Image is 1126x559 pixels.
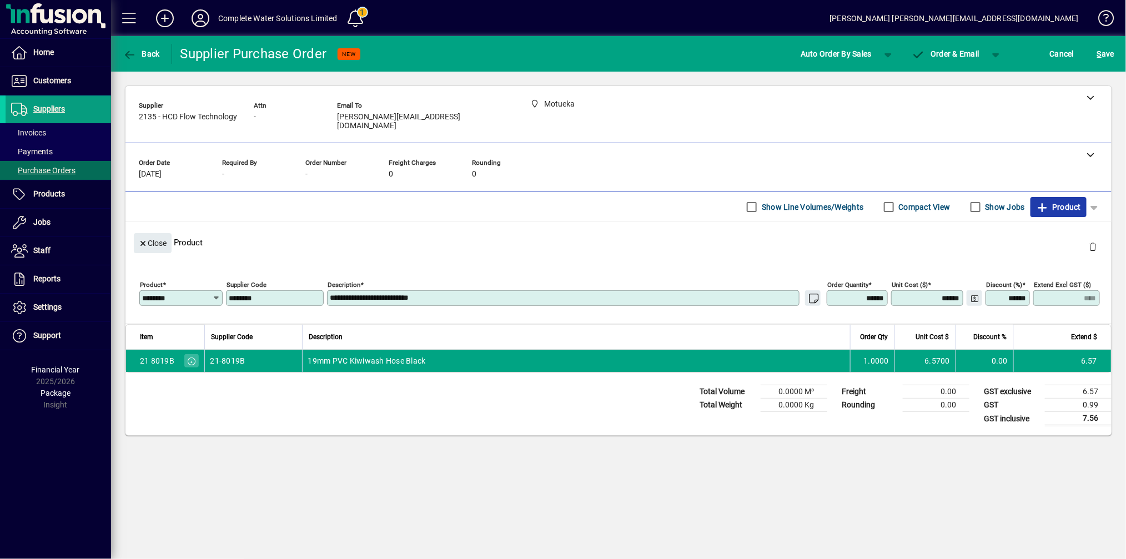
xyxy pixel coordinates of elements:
[892,281,928,289] mat-label: Unit Cost ($)
[140,355,174,366] div: 21 8019B
[337,113,504,130] span: [PERSON_NAME][EMAIL_ADDRESS][DOMAIN_NAME]
[694,385,761,399] td: Total Volume
[11,166,76,175] span: Purchase Orders
[33,274,61,283] span: Reports
[978,399,1045,412] td: GST
[6,322,111,350] a: Support
[309,331,343,343] span: Description
[227,281,267,289] mat-label: Supplier Code
[916,331,949,343] span: Unit Cost $
[134,233,172,253] button: Close
[897,202,951,213] label: Compact View
[1079,233,1106,260] button: Delete
[33,246,51,255] span: Staff
[6,294,111,321] a: Settings
[1045,399,1112,412] td: 0.99
[212,331,253,343] span: Supplier Code
[33,48,54,57] span: Home
[6,142,111,161] a: Payments
[342,51,356,58] span: NEW
[6,209,111,236] a: Jobs
[1034,281,1091,289] mat-label: Extend excl GST ($)
[1097,49,1102,58] span: S
[139,113,237,122] span: 2135 - HCD Flow Technology
[836,399,903,412] td: Rounding
[204,350,302,372] td: 21-8019B
[218,9,338,27] div: Complete Water Solutions Limited
[830,9,1079,27] div: [PERSON_NAME] [PERSON_NAME][EMAIL_ADDRESS][DOMAIN_NAME]
[308,355,426,366] span: 19mm PVC Kiwiwash Hose Black
[1094,44,1117,64] button: Save
[11,128,46,137] span: Invoices
[986,281,1022,289] mat-label: Discount (%)
[761,385,827,399] td: 0.0000 M³
[6,67,111,95] a: Customers
[222,170,224,179] span: -
[1090,2,1112,38] a: Knowledge Base
[1050,45,1074,63] span: Cancel
[41,389,71,397] span: Package
[1047,44,1077,64] button: Cancel
[33,218,51,226] span: Jobs
[1071,331,1097,343] span: Extend $
[1097,45,1114,63] span: ave
[827,281,868,289] mat-label: Order Quantity
[850,350,894,372] td: 1.0000
[32,365,80,374] span: Financial Year
[978,412,1045,426] td: GST inclusive
[6,123,111,142] a: Invoices
[6,39,111,67] a: Home
[1013,350,1111,372] td: 6.57
[140,331,153,343] span: Item
[956,350,1013,372] td: 0.00
[983,202,1025,213] label: Show Jobs
[906,44,985,64] button: Order & Email
[1045,412,1112,426] td: 7.56
[795,44,877,64] button: Auto Order By Sales
[472,170,476,179] span: 0
[305,170,308,179] span: -
[389,170,393,179] span: 0
[120,44,163,64] button: Back
[139,170,162,179] span: [DATE]
[1031,197,1087,217] button: Product
[147,8,183,28] button: Add
[33,189,65,198] span: Products
[801,45,872,63] span: Auto Order By Sales
[1045,385,1112,399] td: 6.57
[33,76,71,85] span: Customers
[894,350,956,372] td: 6.5700
[6,237,111,265] a: Staff
[694,399,761,412] td: Total Weight
[860,331,888,343] span: Order Qty
[180,45,327,63] div: Supplier Purchase Order
[11,147,53,156] span: Payments
[33,331,61,340] span: Support
[123,49,160,58] span: Back
[1079,241,1106,251] app-page-header-button: Delete
[111,44,172,64] app-page-header-button: Back
[33,104,65,113] span: Suppliers
[761,399,827,412] td: 0.0000 Kg
[6,265,111,293] a: Reports
[6,161,111,180] a: Purchase Orders
[254,113,256,122] span: -
[6,180,111,208] a: Products
[33,303,62,311] span: Settings
[328,281,360,289] mat-label: Description
[1036,198,1081,216] span: Product
[978,385,1045,399] td: GST exclusive
[967,290,982,306] button: Change Price Levels
[973,331,1007,343] span: Discount %
[836,385,903,399] td: Freight
[912,49,979,58] span: Order & Email
[125,222,1112,263] div: Product
[903,385,969,399] td: 0.00
[138,234,167,253] span: Close
[760,202,863,213] label: Show Line Volumes/Weights
[131,238,174,248] app-page-header-button: Close
[903,399,969,412] td: 0.00
[140,281,163,289] mat-label: Product
[183,8,218,28] button: Profile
